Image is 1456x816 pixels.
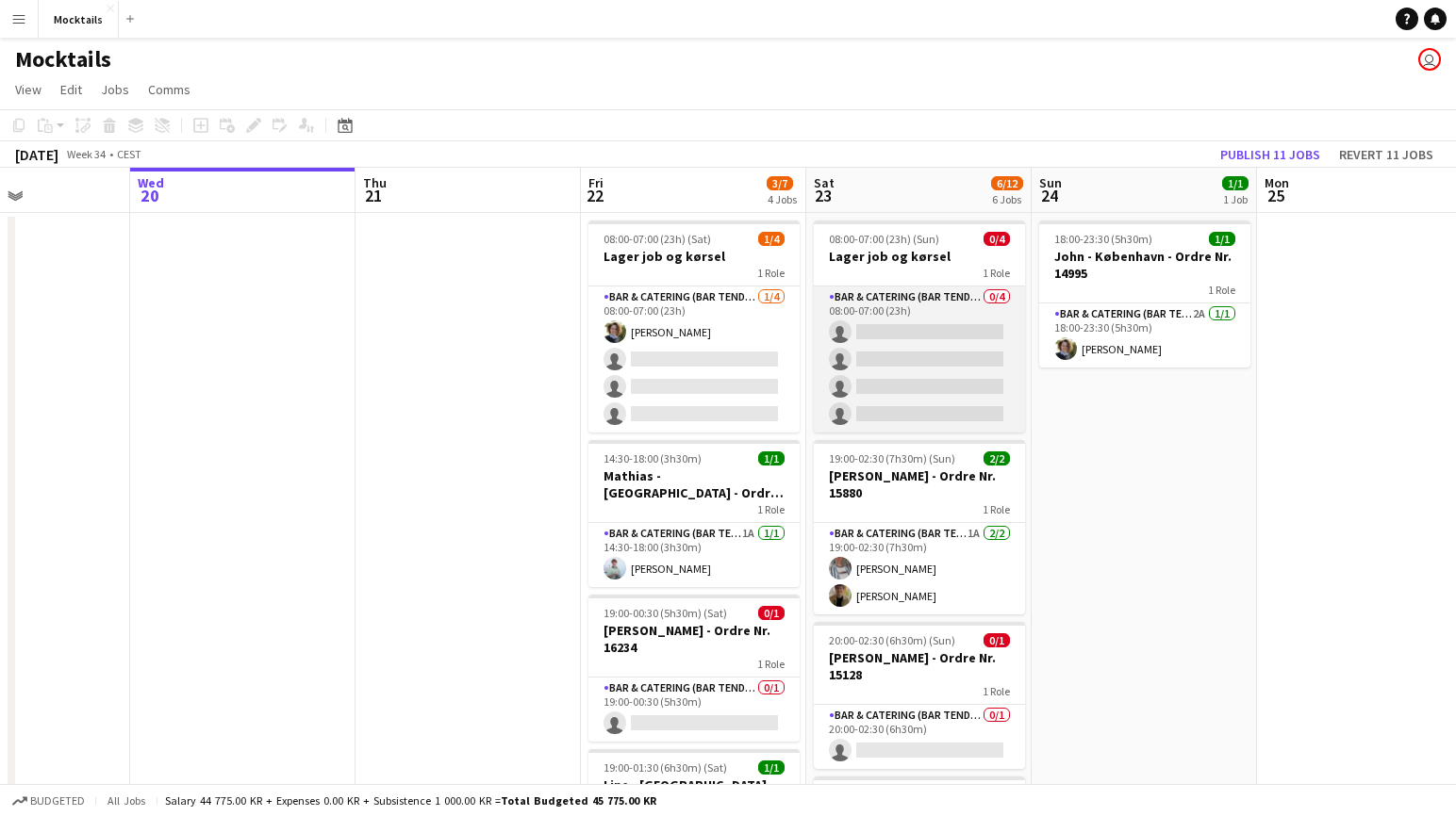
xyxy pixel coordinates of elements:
[360,185,387,206] span: 21
[62,147,109,161] span: Week 34
[9,791,88,811] button: Budgeted
[814,705,1025,769] app-card-role: Bar & Catering (Bar Tender)0/120:00-02:30 (6h30m)
[588,523,800,587] app-card-role: Bar & Catering (Bar Tender)1A1/114:30-18:00 (3h30m)[PERSON_NAME]
[501,793,656,808] span: Total Budgeted 45 775.00 KR
[1222,176,1249,190] span: 1/1
[814,622,1025,769] app-job-card: 20:00-02:30 (6h30m) (Sun)0/1[PERSON_NAME] - Ordre Nr. 151281 RoleBar & Catering (Bar Tender)0/120...
[814,523,1025,614] app-card-role: Bar & Catering (Bar Tender)1A2/219:00-02:30 (7h30m)[PERSON_NAME][PERSON_NAME]
[814,248,1025,265] h3: Lager job og kørsel
[604,760,727,775] span: 19:00-01:30 (6h30m) (Sat)
[829,232,939,246] span: 08:00-07:00 (23h) (Sun)
[992,192,1022,206] div: 6 Jobs
[814,220,1025,432] app-job-card: 08:00-07:00 (23h) (Sun)0/4Lager job og kørsel1 RoleBar & Catering (Bar Tender)0/408:00-07:00 (23h)
[588,220,800,432] app-job-card: 08:00-07:00 (23h) (Sat)1/4Lager job og kørsel1 RoleBar & Catering (Bar Tender)1/408:00-07:00 (23h...
[991,176,1023,190] span: 6/12
[984,451,1010,465] span: 2/2
[757,502,785,516] span: 1 Role
[1039,303,1250,367] app-card-role: Bar & Catering (Bar Tender)2A1/118:00-23:30 (5h30m)[PERSON_NAME]
[983,266,1010,280] span: 1 Role
[814,174,835,191] span: Sat
[8,77,49,102] a: View
[983,502,1010,516] span: 1 Role
[117,147,141,161] div: CEST
[141,77,198,102] a: Comms
[148,81,190,98] span: Comms
[588,677,800,742] app-card-role: Bar & Catering (Bar Tender)0/119:00-00:30 (5h30m)
[1036,185,1062,206] span: 24
[604,606,727,620] span: 19:00-00:30 (5h30m) (Sat)
[829,451,955,465] span: 19:00-02:30 (7h30m) (Sun)
[15,145,58,164] div: [DATE]
[363,174,387,191] span: Thu
[1213,142,1328,167] button: Publish 11 jobs
[53,77,90,102] a: Edit
[758,606,785,620] span: 0/1
[1223,192,1248,206] div: 1 Job
[758,760,785,775] span: 1/1
[1418,48,1441,71] app-user-avatar: Hektor Pantas
[829,633,955,647] span: 20:00-02:30 (6h30m) (Sun)
[604,232,711,246] span: 08:00-07:00 (23h) (Sat)
[588,622,800,656] h3: [PERSON_NAME] - Ordre Nr. 16234
[1262,185,1289,206] span: 25
[588,440,800,587] app-job-card: 14:30-18:00 (3h30m)1/1Mathias - [GEOGRAPHIC_DATA] - Ordre Nr. 158891 RoleBar & Catering (Bar Tend...
[138,174,164,191] span: Wed
[588,467,800,501] h3: Mathias - [GEOGRAPHIC_DATA] - Ordre Nr. 15889
[758,232,785,246] span: 1/4
[30,794,85,808] span: Budgeted
[984,232,1010,246] span: 0/4
[814,467,1025,501] h3: [PERSON_NAME] - Ordre Nr. 15880
[814,440,1025,614] app-job-card: 19:00-02:30 (7h30m) (Sun)2/2[PERSON_NAME] - Ordre Nr. 158801 RoleBar & Catering (Bar Tender)1A2/2...
[93,77,137,102] a: Jobs
[757,657,785,671] span: 1 Role
[588,286,800,432] app-card-role: Bar & Catering (Bar Tender)1/408:00-07:00 (23h)[PERSON_NAME]
[1054,232,1152,246] span: 18:00-23:30 (5h30m)
[984,633,1010,647] span: 0/1
[811,185,835,206] span: 23
[588,776,800,810] h3: Line - [GEOGRAPHIC_DATA] - Ordre Nr. 15062
[588,595,800,742] app-job-card: 19:00-00:30 (5h30m) (Sat)0/1[PERSON_NAME] - Ordre Nr. 162341 RoleBar & Catering (Bar Tender)0/119...
[1209,232,1235,246] span: 1/1
[15,45,111,73] h1: Mocktails
[588,248,800,265] h3: Lager job og kørsel
[104,793,149,808] span: All jobs
[165,793,656,808] div: Salary 44 775.00 KR + Expenses 0.00 KR + Subsistence 1 000.00 KR =
[60,81,82,98] span: Edit
[586,185,604,206] span: 22
[135,185,164,206] span: 20
[1039,248,1250,282] h3: John - København - Ordre Nr. 14995
[758,451,785,465] span: 1/1
[1039,220,1250,367] app-job-card: 18:00-23:30 (5h30m)1/1John - København - Ordre Nr. 149951 RoleBar & Catering (Bar Tender)2A1/118:...
[767,176,793,190] span: 3/7
[1208,283,1235,297] span: 1 Role
[768,192,797,206] div: 4 Jobs
[814,286,1025,432] app-card-role: Bar & Catering (Bar Tender)0/408:00-07:00 (23h)
[1332,142,1441,167] button: Revert 11 jobs
[757,266,785,280] span: 1 Role
[814,649,1025,683] h3: [PERSON_NAME] - Ordre Nr. 15128
[1265,174,1289,191] span: Mon
[101,81,129,98] span: Jobs
[15,81,41,98] span: View
[1039,174,1062,191] span: Sun
[983,684,1010,698] span: 1 Role
[39,1,119,38] button: Mocktails
[604,451,702,465] span: 14:30-18:00 (3h30m)
[588,174,604,191] span: Fri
